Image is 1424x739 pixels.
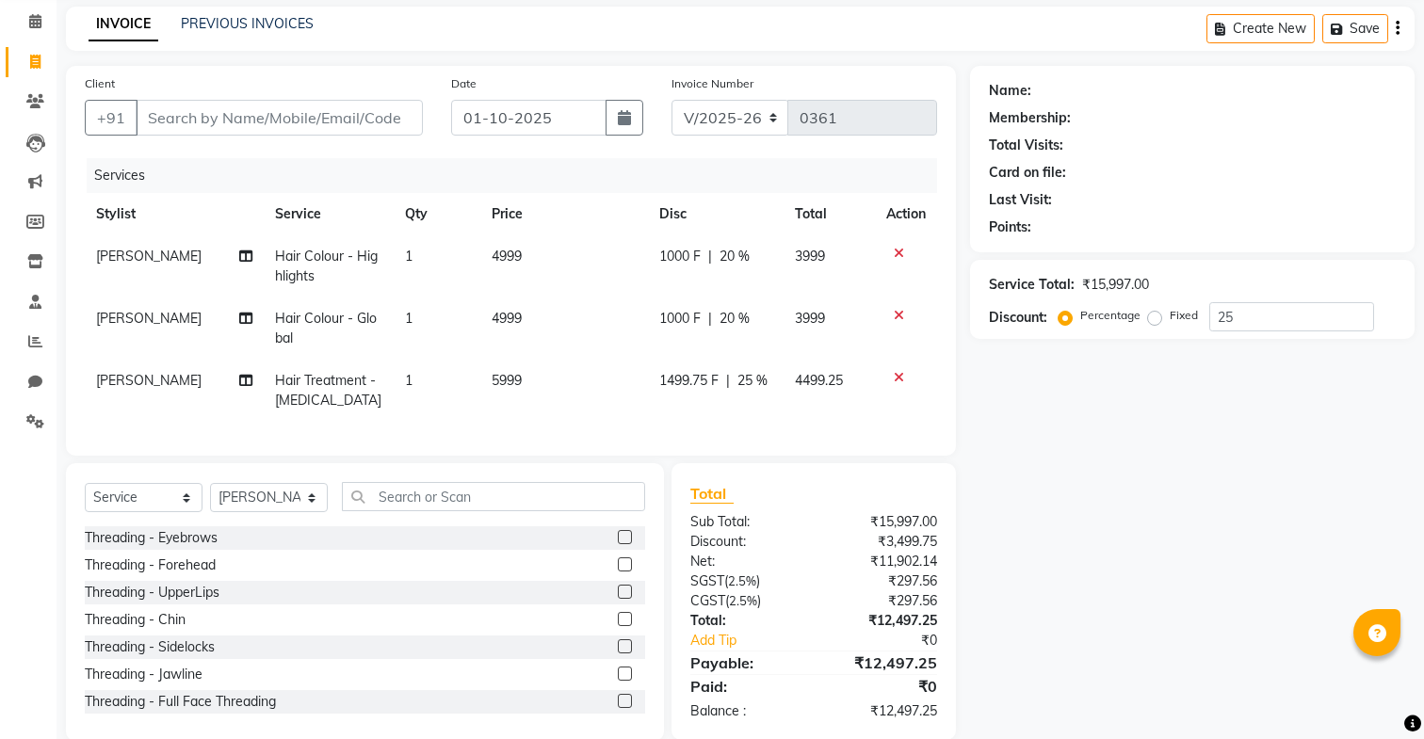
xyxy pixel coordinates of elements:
div: Sub Total: [676,512,814,532]
div: Threading - Eyebrows [85,528,218,548]
input: Search by Name/Mobile/Email/Code [136,100,423,136]
div: Threading - UpperLips [85,583,219,602]
label: Fixed [1170,307,1198,324]
a: PREVIOUS INVOICES [181,15,314,32]
span: [PERSON_NAME] [96,372,202,389]
span: 2.5% [729,593,757,608]
th: Price [480,193,648,235]
th: Total [784,193,874,235]
div: Total: [676,611,814,631]
span: CGST [690,592,725,609]
span: 25 % [737,371,768,391]
span: SGST [690,572,724,589]
span: 1499.75 F [659,371,719,391]
div: Threading - Full Face Threading [85,692,276,712]
span: 3999 [795,248,825,265]
div: Threading - Sidelocks [85,637,215,657]
input: Search or Scan [342,482,645,511]
span: 1 [405,310,413,327]
span: Hair Colour - Highlights [275,248,378,284]
div: ₹12,497.25 [814,701,951,721]
label: Invoice Number [672,75,753,92]
a: INVOICE [89,8,158,41]
th: Action [875,193,937,235]
div: Last Visit: [989,190,1052,210]
div: Service Total: [989,275,1075,295]
span: | [708,247,712,266]
div: ₹0 [836,631,951,651]
span: 4999 [492,310,522,327]
div: ₹15,997.00 [1082,275,1149,295]
div: ( ) [676,571,814,591]
th: Disc [648,193,784,235]
div: Net: [676,552,814,571]
span: 4499.25 [795,372,843,389]
label: Percentage [1080,307,1141,324]
button: Save [1322,14,1388,43]
span: 1 [405,372,413,389]
button: Create New [1206,14,1315,43]
div: Points: [989,217,1031,237]
div: Card on file: [989,163,1066,183]
div: ₹11,902.14 [814,552,951,571]
label: Date [451,75,477,92]
div: Services [87,158,951,193]
span: 1000 F [659,309,701,329]
div: ₹12,497.25 [814,611,951,631]
span: 1000 F [659,247,701,266]
span: [PERSON_NAME] [96,248,202,265]
span: | [726,371,730,391]
span: 3999 [795,310,825,327]
div: Balance : [676,701,814,721]
span: 1 [405,248,413,265]
div: Name: [989,81,1031,101]
div: ( ) [676,591,814,611]
div: ₹297.56 [814,591,951,611]
th: Service [264,193,394,235]
th: Qty [394,193,480,235]
div: Paid: [676,675,814,698]
th: Stylist [85,193,264,235]
div: Discount: [989,308,1047,328]
span: 20 % [720,247,750,266]
div: Threading - Forehead [85,555,216,575]
span: 5999 [492,372,522,389]
div: Threading - Chin [85,610,186,630]
div: Total Visits: [989,136,1063,155]
a: Add Tip [676,631,836,651]
span: Total [690,484,734,504]
span: 2.5% [728,573,756,588]
div: ₹3,499.75 [814,532,951,552]
div: Membership: [989,108,1071,128]
div: Payable: [676,651,814,674]
span: Hair Colour - Global [275,310,377,346]
span: | [708,309,712,329]
span: 20 % [720,309,750,329]
span: Hair Treatment - [MEDICAL_DATA] [275,372,381,409]
span: 4999 [492,248,522,265]
div: ₹12,497.25 [814,651,951,674]
div: ₹15,997.00 [814,512,951,532]
button: +91 [85,100,138,136]
div: ₹297.56 [814,571,951,591]
div: ₹0 [814,675,951,698]
label: Client [85,75,115,92]
div: Discount: [676,532,814,552]
div: Threading - Jawline [85,665,202,684]
span: [PERSON_NAME] [96,310,202,327]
